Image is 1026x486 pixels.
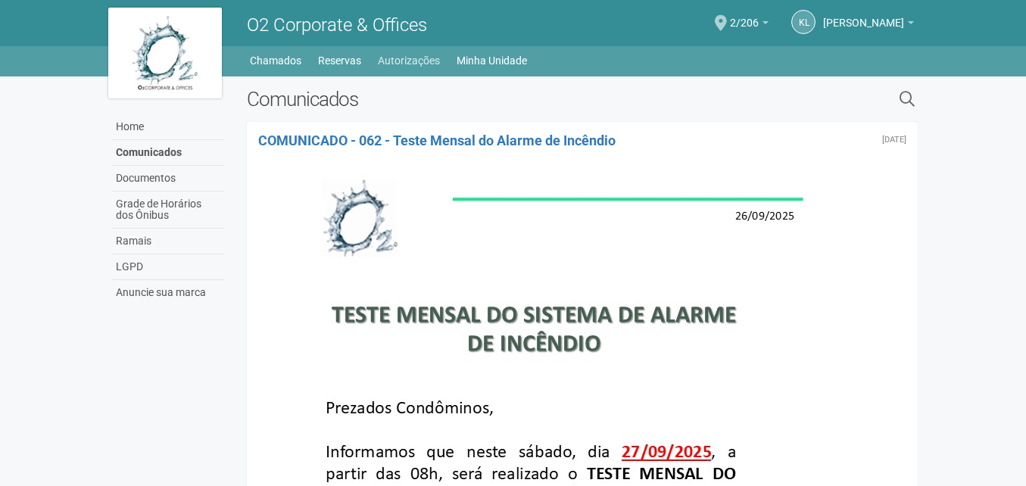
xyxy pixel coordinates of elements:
span: 2/206 [730,2,759,29]
span: O2 Corporate & Offices [247,14,427,36]
a: Documentos [112,166,224,192]
a: 2/206 [730,19,769,31]
a: LGPD [112,254,224,280]
a: Reservas [318,50,361,71]
span: Kauany Lopes [823,2,904,29]
a: Anuncie sua marca [112,280,224,305]
a: Comunicados [112,140,224,166]
a: [PERSON_NAME] [823,19,914,31]
a: COMUNICADO - 062 - Teste Mensal do Alarme de Incêndio [258,132,616,148]
a: Minha Unidade [457,50,527,71]
a: Ramais [112,229,224,254]
a: Home [112,114,224,140]
img: logo.jpg [108,8,222,98]
a: Chamados [250,50,301,71]
a: KL [791,10,815,34]
div: Sexta-feira, 26 de setembro de 2025 às 19:29 [882,136,906,145]
a: Grade de Horários dos Ônibus [112,192,224,229]
h2: Comunicados [247,88,744,111]
a: Autorizações [378,50,440,71]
